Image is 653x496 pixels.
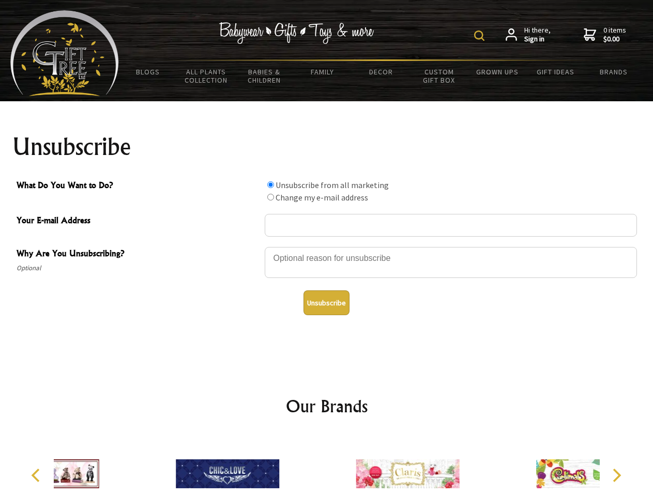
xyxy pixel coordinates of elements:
[219,22,374,44] img: Babywear - Gifts - Toys & more
[21,394,633,419] h2: Our Brands
[267,194,274,200] input: What Do You Want to Do?
[410,61,468,91] a: Custom Gift Box
[585,61,643,83] a: Brands
[526,61,585,83] a: Gift Ideas
[235,61,294,91] a: Babies & Children
[506,26,551,44] a: Hi there,Sign in
[605,464,628,487] button: Next
[474,30,484,41] img: product search
[352,61,410,83] a: Decor
[276,180,389,190] label: Unsubscribe from all marketing
[524,35,551,44] strong: Sign in
[177,61,236,91] a: All Plants Collection
[26,464,49,487] button: Previous
[17,179,260,194] span: What Do You Want to Do?
[119,61,177,83] a: BLOGS
[294,61,352,83] a: Family
[603,25,626,44] span: 0 items
[468,61,526,83] a: Grown Ups
[524,26,551,44] span: Hi there,
[17,247,260,262] span: Why Are You Unsubscribing?
[12,134,641,159] h1: Unsubscribe
[265,247,637,278] textarea: Why Are You Unsubscribing?
[17,262,260,274] span: Optional
[303,290,350,315] button: Unsubscribe
[265,214,637,237] input: Your E-mail Address
[584,26,626,44] a: 0 items$0.00
[17,214,260,229] span: Your E-mail Address
[10,10,119,96] img: Babyware - Gifts - Toys and more...
[603,35,626,44] strong: $0.00
[276,192,368,203] label: Change my e-mail address
[267,181,274,188] input: What Do You Want to Do?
